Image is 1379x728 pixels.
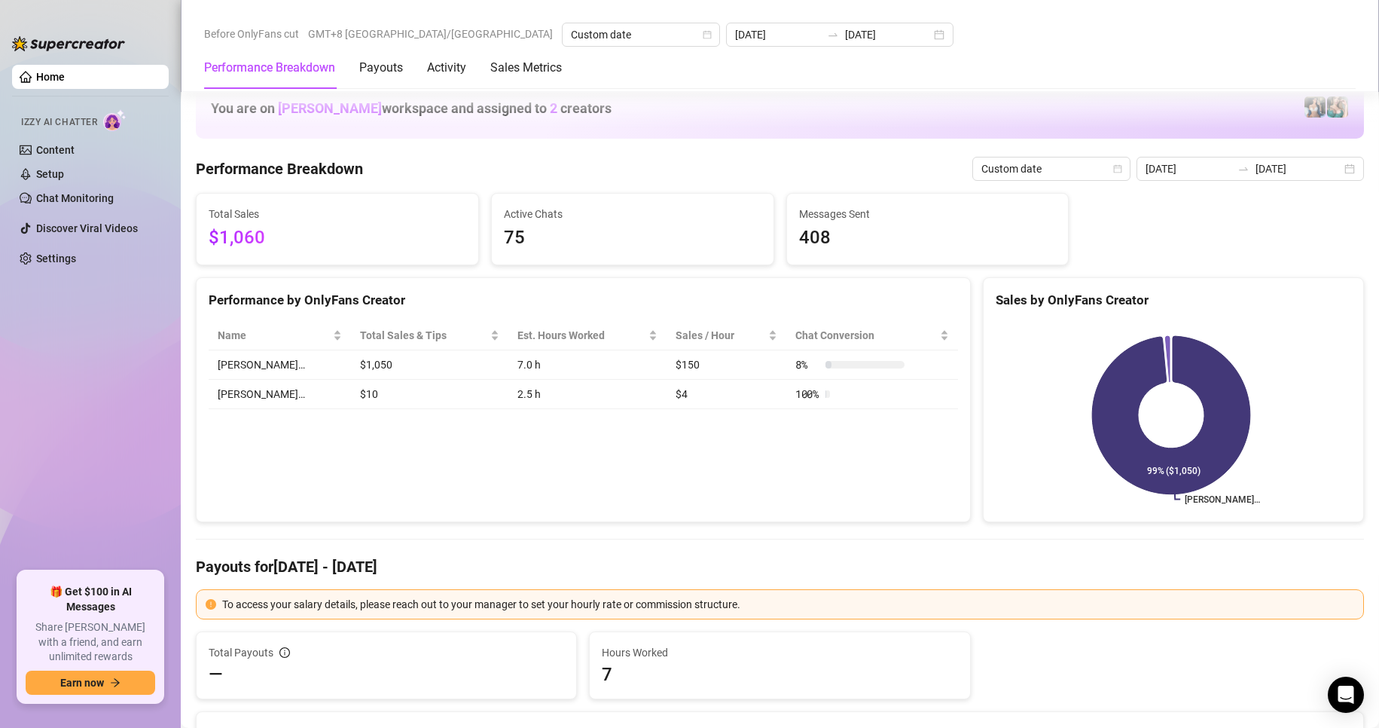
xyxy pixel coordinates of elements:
[26,671,155,695] button: Earn nowarrow-right
[204,59,335,77] div: Performance Breakdown
[795,386,819,402] span: 100 %
[550,100,557,116] span: 2
[351,380,508,409] td: $10
[26,585,155,614] span: 🎁 Get $100 in AI Messages
[996,290,1351,310] div: Sales by OnlyFans Creator
[1185,494,1260,505] text: [PERSON_NAME]…
[1327,96,1348,118] img: Zaddy
[206,599,216,610] span: exclamation-circle
[209,206,466,222] span: Total Sales
[351,321,508,350] th: Total Sales & Tips
[602,662,957,687] span: 7
[1146,161,1231,177] input: Start date
[508,380,667,409] td: 2.5 h
[799,206,1057,222] span: Messages Sent
[279,647,290,658] span: info-circle
[36,192,114,204] a: Chat Monitoring
[196,556,1364,577] h4: Payouts for [DATE] - [DATE]
[427,59,466,77] div: Activity
[490,59,562,77] div: Sales Metrics
[278,100,382,116] span: [PERSON_NAME]
[517,327,645,344] div: Est. Hours Worked
[359,59,403,77] div: Payouts
[36,252,76,265] a: Settings
[103,109,127,131] img: AI Chatter
[1237,163,1249,175] span: to
[676,327,765,344] span: Sales / Hour
[209,350,351,380] td: [PERSON_NAME]…
[209,644,273,661] span: Total Payouts
[571,23,711,46] span: Custom date
[204,23,299,45] span: Before OnlyFans cut
[209,662,223,687] span: —
[209,380,351,409] td: [PERSON_NAME]…
[1328,677,1364,713] div: Open Intercom Messenger
[795,327,937,344] span: Chat Conversion
[36,168,64,180] a: Setup
[786,321,958,350] th: Chat Conversion
[1304,96,1326,118] img: Katy
[795,356,819,373] span: 8 %
[508,350,667,380] td: 7.0 h
[110,678,121,688] span: arrow-right
[703,30,712,39] span: calendar
[222,596,1354,613] div: To access your salary details, please reach out to your manager to set your hourly rate or commis...
[196,158,363,179] h4: Performance Breakdown
[36,71,65,83] a: Home
[845,26,931,43] input: End date
[1237,163,1249,175] span: swap-right
[981,158,1121,180] span: Custom date
[799,224,1057,252] span: 408
[60,677,104,689] span: Earn now
[504,224,761,252] span: 75
[12,36,125,51] img: logo-BBDzfeDw.svg
[218,327,330,344] span: Name
[667,350,786,380] td: $150
[1255,161,1341,177] input: End date
[36,144,75,156] a: Content
[735,26,821,43] input: Start date
[211,100,612,117] h1: You are on workspace and assigned to creators
[827,29,839,41] span: to
[602,644,957,661] span: Hours Worked
[21,115,97,130] span: Izzy AI Chatter
[209,224,466,252] span: $1,060
[209,321,351,350] th: Name
[351,350,508,380] td: $1,050
[827,29,839,41] span: swap-right
[308,23,553,45] span: GMT+8 [GEOGRAPHIC_DATA]/[GEOGRAPHIC_DATA]
[667,321,786,350] th: Sales / Hour
[36,222,138,234] a: Discover Viral Videos
[360,327,487,344] span: Total Sales & Tips
[209,290,958,310] div: Performance by OnlyFans Creator
[26,620,155,665] span: Share [PERSON_NAME] with a friend, and earn unlimited rewards
[504,206,761,222] span: Active Chats
[1113,164,1122,173] span: calendar
[667,380,786,409] td: $4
